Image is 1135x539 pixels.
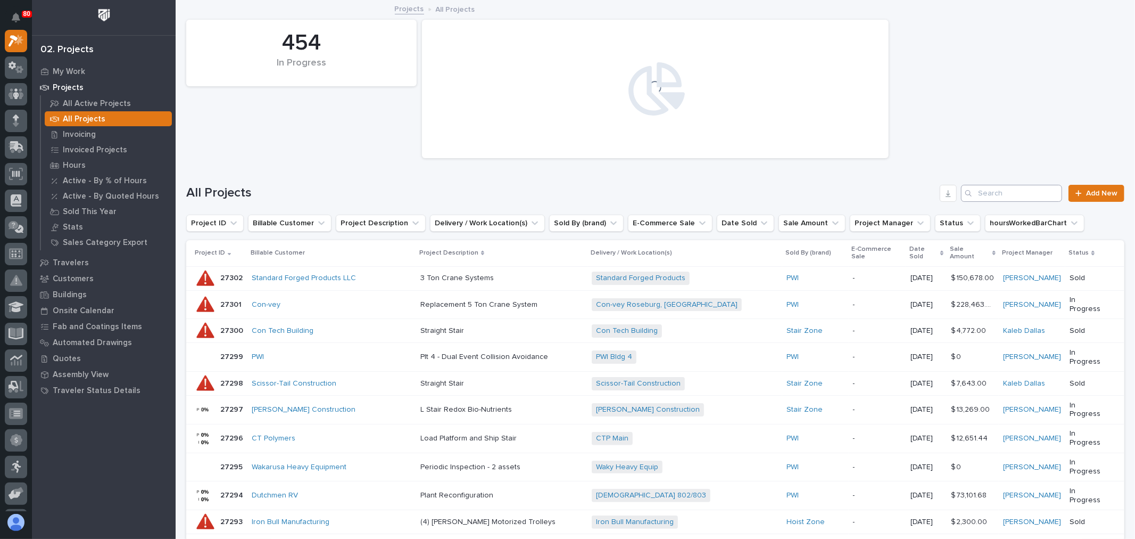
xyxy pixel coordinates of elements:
p: 27297 [220,403,245,414]
p: All Projects [63,115,105,124]
span: Add New [1086,190,1117,197]
tr: 2729427294 Dutchmen RV Plant ReconfigurationPlant Reconfiguration [DEMOGRAPHIC_DATA] 802/803 PWI ... [186,481,1124,510]
p: $ 150,678.00 [951,272,997,283]
p: Travelers [53,258,89,268]
p: - [853,326,902,336]
p: 27298 [220,377,245,388]
p: Status [1068,247,1089,259]
p: - [853,434,902,443]
p: Buildings [53,290,87,300]
a: PWI [786,300,799,309]
p: Billable Customer [251,247,305,259]
p: [DATE] [910,463,942,472]
p: - [853,463,902,472]
p: In Progress [1070,401,1107,419]
img: Workspace Logo [94,5,114,25]
p: Customers [53,274,94,284]
p: Stats [63,223,83,232]
a: Hoist Zone [786,518,825,527]
p: - [853,353,902,362]
a: PWI Bldg 4 [596,353,632,362]
div: Notifications80 [13,13,27,30]
p: Traveler Status Details [53,386,140,396]
p: [DATE] [910,300,942,309]
button: hoursWorkedBarChart [985,215,1084,232]
p: Load Platform and Ship Stair [420,432,519,443]
p: Project ID [195,247,225,259]
a: Hours [41,158,176,173]
a: Stair Zone [786,326,823,336]
p: Sold [1070,274,1107,283]
tr: 2730127301 Con-vey Replacement 5 Ton Crane SystemReplacement 5 Ton Crane System Con-vey Roseburg,... [186,290,1124,319]
p: - [853,379,902,388]
a: Con Tech Building [596,326,658,336]
p: - [853,274,902,283]
p: Projects [53,83,84,93]
a: PWI [786,463,799,472]
a: [PERSON_NAME] [1003,274,1061,283]
a: Kaleb Dallas [1003,379,1045,388]
p: Straight Stair [420,377,466,388]
a: Customers [32,271,176,287]
a: PWI [786,434,799,443]
button: Project Description [336,215,426,232]
p: 27294 [220,489,245,500]
a: PWI [252,353,264,362]
a: Buildings [32,287,176,303]
p: Assembly View [53,370,109,380]
p: All Active Projects [63,99,131,109]
button: Project Manager [850,215,931,232]
p: [DATE] [910,434,942,443]
p: In Progress [1070,348,1107,366]
a: Sold This Year [41,204,176,219]
a: Iron Bull Manufacturing [596,518,674,527]
p: Periodic Inspection - 2 assets [420,461,523,472]
p: Project Manager [1002,247,1053,259]
p: $ 0 [951,461,964,472]
a: All Projects [41,111,176,126]
p: Straight Stair [420,324,466,336]
a: Projects [32,79,176,95]
a: Stair Zone [786,379,823,388]
p: 27299 [220,350,245,362]
a: Wakarusa Heavy Equipment [252,463,346,472]
p: Automated Drawings [53,338,132,348]
p: Sold [1070,326,1107,336]
p: $ 228,463.90 [951,298,997,309]
button: Status [935,215,981,232]
div: Search [961,185,1062,202]
p: L Stair Redox Bio-Nutrients [420,403,514,414]
p: 27302 [220,272,245,283]
p: Quotes [53,354,81,364]
a: Standard Forged Products LLC [252,274,356,283]
a: CT Polymers [252,434,295,443]
tr: 2729827298 Scissor-Tail Construction Straight StairStraight Stair Scissor-Tail Construction Stair... [186,372,1124,396]
button: E-Commerce Sale [628,215,713,232]
button: Billable Customer [248,215,332,232]
a: [PERSON_NAME] Construction [596,405,700,414]
a: Quotes [32,350,176,366]
a: Invoiced Projects [41,142,176,157]
tr: 2730027300 Con Tech Building Straight StairStraight Stair Con Tech Building Stair Zone -[DATE]$ 4... [186,319,1124,343]
p: $ 73,101.68 [951,489,989,500]
p: 27296 [220,432,245,443]
a: Con-vey Roseburg, [GEOGRAPHIC_DATA] [596,300,738,309]
a: Scissor-Tail Construction [252,379,336,388]
p: Sold [1070,518,1107,527]
p: Active - By Quoted Hours [63,192,159,201]
p: [DATE] [910,353,942,362]
p: In Progress [1070,487,1107,505]
p: Plt 4 - Dual Event Collision Avoidance [420,350,550,362]
p: 27293 [220,516,245,527]
a: Onsite Calendar [32,303,176,318]
p: Sale Amount [950,243,990,263]
a: Add New [1068,185,1124,202]
button: Date Sold [717,215,774,232]
a: Con Tech Building [252,326,313,336]
a: Sales Category Export [41,235,176,250]
p: $ 4,772.00 [951,324,989,336]
a: Scissor-Tail Construction [596,379,681,388]
p: Active - By % of Hours [63,176,147,186]
p: Replacement 5 Ton Crane System [420,298,540,309]
h1: All Projects [186,185,935,201]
